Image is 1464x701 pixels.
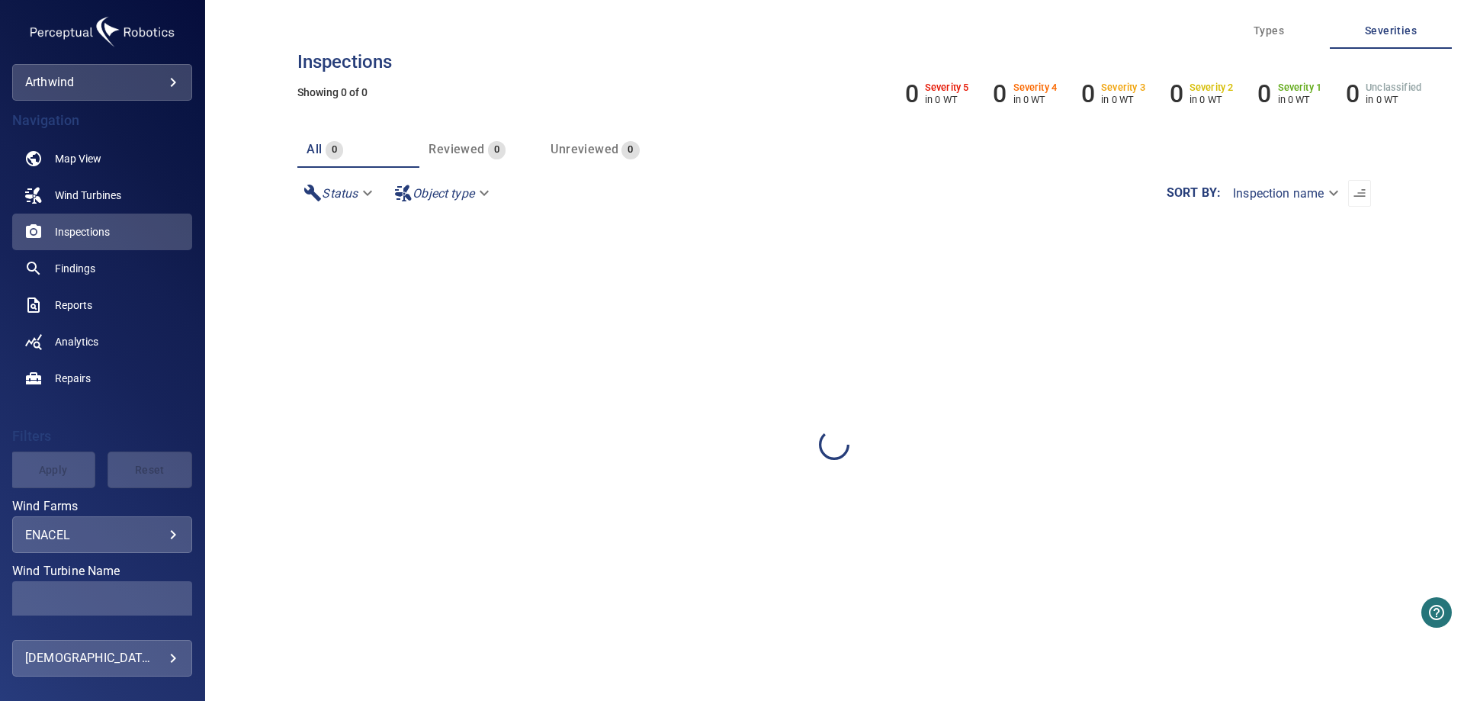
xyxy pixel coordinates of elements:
div: ENACEL [25,528,179,542]
span: Inspections [55,224,110,240]
span: Unreviewed [551,142,618,156]
p: in 0 WT [925,94,969,105]
p: in 0 WT [1101,94,1145,105]
p: in 0 WT [1278,94,1322,105]
h6: 0 [1346,79,1360,108]
button: Sort list from oldest to newest [1348,180,1371,207]
a: findings noActive [12,250,192,287]
p: in 0 WT [1189,94,1234,105]
p: in 0 WT [1366,94,1421,105]
span: Reports [55,297,92,313]
h6: 0 [1257,79,1271,108]
h6: Severity 3 [1101,82,1145,93]
li: Severity 4 [993,79,1057,108]
a: reports noActive [12,287,192,323]
a: repairs noActive [12,360,192,397]
li: Severity 2 [1170,79,1234,108]
div: arthwind [25,70,179,95]
a: map noActive [12,140,192,177]
div: Object type [388,180,499,207]
h4: Navigation [12,113,192,128]
h6: Severity 1 [1278,82,1322,93]
li: Severity 5 [905,79,969,108]
span: Severities [1339,21,1443,40]
p: in 0 WT [1013,94,1058,105]
label: Wind Turbine Name [12,565,192,577]
div: [DEMOGRAPHIC_DATA] Proenca [25,646,179,670]
span: All [307,142,322,156]
h6: 0 [993,79,1006,108]
h5: Showing 0 of 0 [297,87,1371,98]
li: Severity 1 [1257,79,1321,108]
span: Types [1217,21,1321,40]
span: Analytics [55,334,98,349]
label: Sort by : [1167,187,1221,199]
div: Inspection name [1221,180,1348,207]
label: Wind Farms [12,500,192,513]
a: analytics noActive [12,323,192,360]
img: arthwind-logo [26,12,178,52]
span: 0 [326,141,343,159]
span: Repairs [55,371,91,386]
span: 0 [621,141,639,159]
span: 0 [488,141,506,159]
h6: Severity 4 [1013,82,1058,93]
h6: Severity 5 [925,82,969,93]
h3: Inspections [297,52,1371,72]
div: arthwind [12,64,192,101]
a: inspections active [12,214,192,250]
li: Severity Unclassified [1346,79,1421,108]
span: Findings [55,261,95,276]
span: Map View [55,151,101,166]
div: Wind Farms [12,516,192,553]
em: Object type [413,186,474,201]
h6: Unclassified [1366,82,1421,93]
div: Status [297,180,382,207]
a: windturbines noActive [12,177,192,214]
h6: 0 [1170,79,1183,108]
em: Status [322,186,358,201]
h6: 0 [1081,79,1095,108]
span: Reviewed [429,142,484,156]
h6: 0 [905,79,919,108]
li: Severity 3 [1081,79,1145,108]
h4: Filters [12,429,192,444]
span: Wind Turbines [55,188,121,203]
h6: Severity 2 [1189,82,1234,93]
